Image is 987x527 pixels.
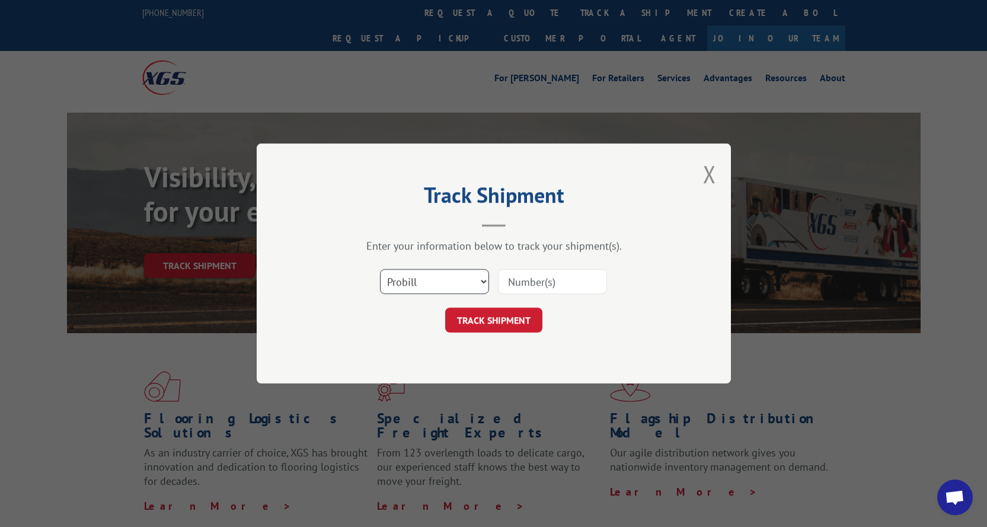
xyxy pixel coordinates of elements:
[703,158,716,190] button: Close modal
[316,187,672,209] h2: Track Shipment
[937,480,973,515] div: Open chat
[316,239,672,253] div: Enter your information below to track your shipment(s).
[445,308,542,333] button: TRACK SHIPMENT
[498,269,607,294] input: Number(s)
